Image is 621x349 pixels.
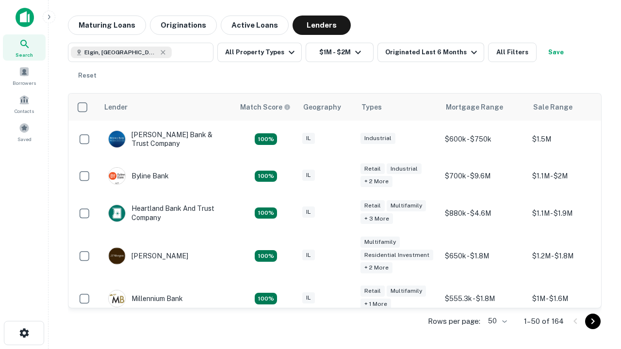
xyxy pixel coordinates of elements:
[17,135,32,143] span: Saved
[72,66,103,85] button: Reset
[356,94,440,121] th: Types
[527,280,615,317] td: $1M - $1.6M
[255,250,277,262] div: Matching Properties: 24, hasApolloMatch: undefined
[302,206,315,218] div: IL
[360,133,395,144] div: Industrial
[108,290,183,307] div: Millennium Bank
[15,107,34,115] span: Contacts
[360,262,392,273] div: + 2 more
[150,16,217,35] button: Originations
[302,250,315,261] div: IL
[16,51,33,59] span: Search
[540,43,572,62] button: Save your search to get updates of matches that match your search criteria.
[255,171,277,182] div: Matching Properties: 18, hasApolloMatch: undefined
[3,34,46,61] a: Search
[361,101,382,113] div: Types
[109,168,125,184] img: picture
[240,102,291,112] div: Capitalize uses an advanced AI algorithm to match your search with the best lender. The match sco...
[255,133,277,145] div: Matching Properties: 28, hasApolloMatch: undefined
[108,247,188,265] div: [PERSON_NAME]
[255,293,277,304] div: Matching Properties: 16, hasApolloMatch: undefined
[360,299,391,310] div: + 1 more
[302,170,315,181] div: IL
[297,94,356,121] th: Geography
[240,102,289,112] h6: Match Score
[527,94,615,121] th: Sale Range
[303,101,341,113] div: Geography
[387,163,422,174] div: Industrial
[533,101,572,113] div: Sale Range
[440,194,527,231] td: $880k - $4.6M
[255,207,277,219] div: Matching Properties: 20, hasApolloMatch: undefined
[306,43,374,62] button: $1M - $2M
[360,200,385,211] div: Retail
[293,16,351,35] button: Lenders
[84,48,157,57] span: Elgin, [GEOGRAPHIC_DATA], [GEOGRAPHIC_DATA]
[109,248,125,264] img: picture
[527,194,615,231] td: $1.1M - $1.9M
[3,63,46,89] a: Borrowers
[108,130,225,148] div: [PERSON_NAME] Bank & Trust Company
[360,163,385,174] div: Retail
[104,101,128,113] div: Lender
[440,121,527,158] td: $600k - $750k
[527,158,615,194] td: $1.1M - $2M
[446,101,503,113] div: Mortgage Range
[428,316,480,327] p: Rows per page:
[302,292,315,303] div: IL
[527,232,615,281] td: $1.2M - $1.8M
[360,213,393,224] div: + 3 more
[3,91,46,117] a: Contacts
[109,131,125,147] img: picture
[585,314,601,329] button: Go to next page
[488,43,537,62] button: All Filters
[108,167,169,185] div: Byline Bank
[234,94,297,121] th: Capitalize uses an advanced AI algorithm to match your search with the best lender. The match sco...
[440,280,527,317] td: $555.3k - $1.8M
[440,94,527,121] th: Mortgage Range
[484,314,508,328] div: 50
[109,290,125,307] img: picture
[385,47,480,58] div: Originated Last 6 Months
[68,16,146,35] button: Maturing Loans
[360,237,400,248] div: Multifamily
[360,176,392,187] div: + 2 more
[221,16,289,35] button: Active Loans
[572,240,621,287] iframe: Chat Widget
[387,200,426,211] div: Multifamily
[108,204,225,222] div: Heartland Bank And Trust Company
[217,43,302,62] button: All Property Types
[98,94,234,121] th: Lender
[440,232,527,281] td: $650k - $1.8M
[360,250,433,261] div: Residential Investment
[360,286,385,297] div: Retail
[13,79,36,87] span: Borrowers
[302,133,315,144] div: IL
[387,286,426,297] div: Multifamily
[16,8,34,27] img: capitalize-icon.png
[524,316,564,327] p: 1–50 of 164
[377,43,484,62] button: Originated Last 6 Months
[109,205,125,222] img: picture
[440,158,527,194] td: $700k - $9.6M
[3,119,46,145] a: Saved
[527,121,615,158] td: $1.5M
